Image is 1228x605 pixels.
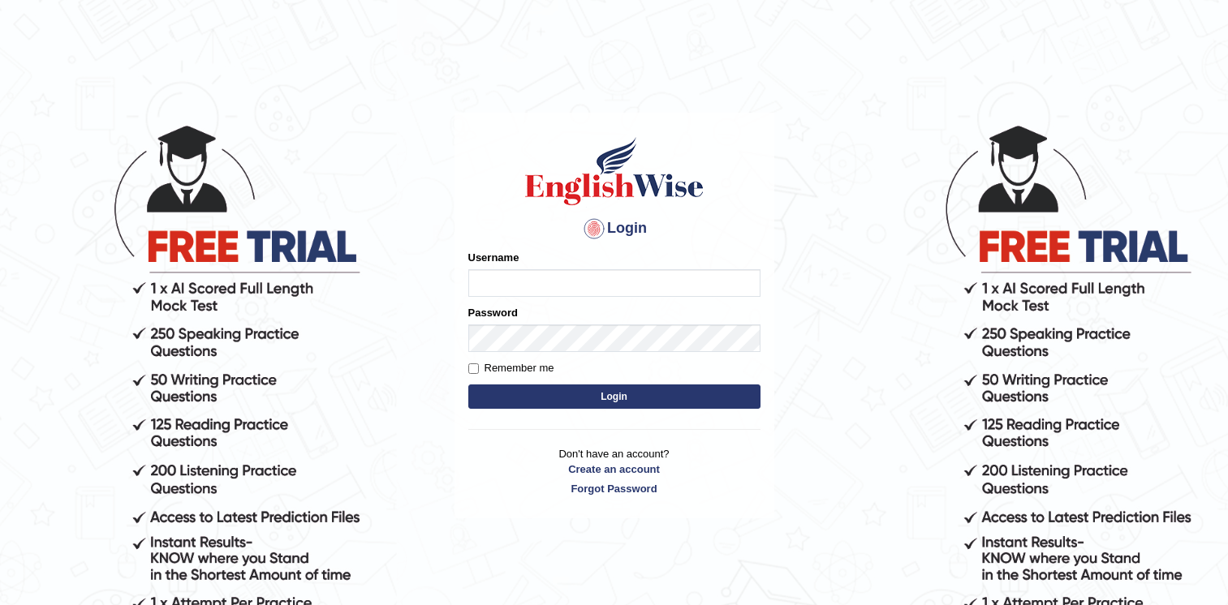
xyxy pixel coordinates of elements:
[522,135,707,208] img: Logo of English Wise sign in for intelligent practice with AI
[468,216,760,242] h4: Login
[468,446,760,496] p: Don't have an account?
[468,305,518,320] label: Password
[468,461,760,477] a: Create an account
[468,360,554,376] label: Remember me
[468,481,760,496] a: Forgot Password
[468,363,479,374] input: Remember me
[468,384,760,409] button: Login
[468,250,519,265] label: Username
